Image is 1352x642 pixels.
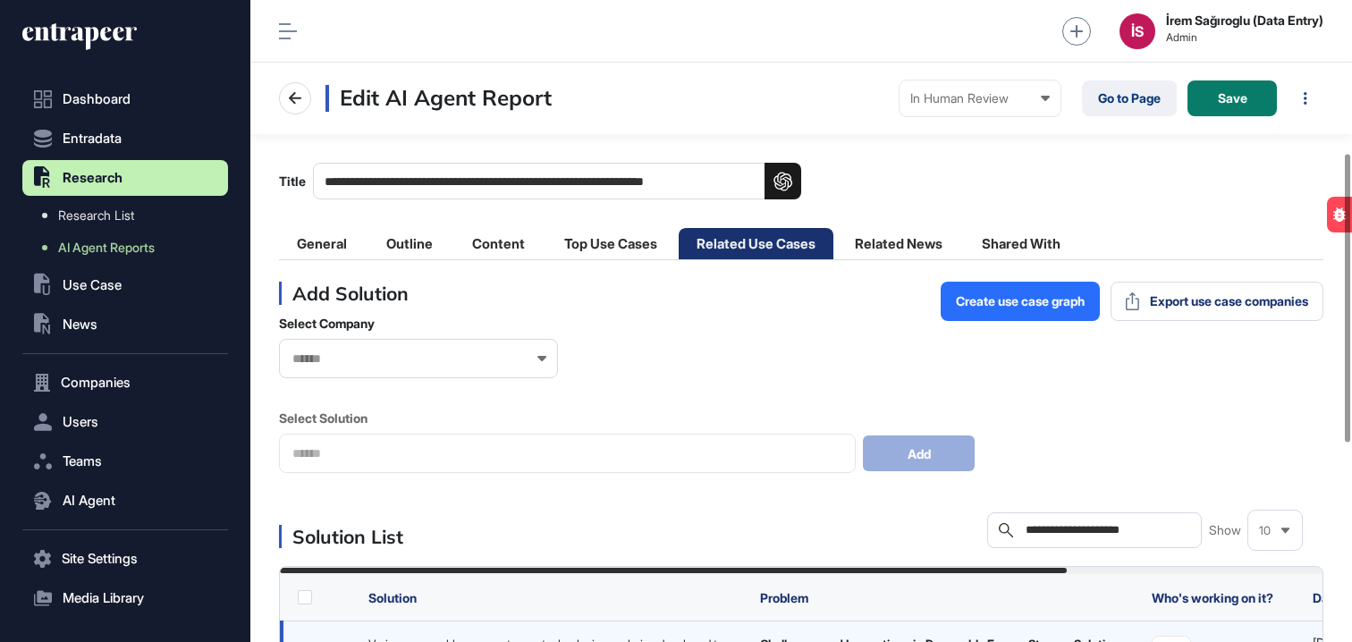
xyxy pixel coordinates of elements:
[956,295,1085,308] span: Create use case graph
[325,85,552,112] h3: Edit AI Agent Report
[454,228,543,259] li: Content
[22,121,228,156] button: Entradata
[22,160,228,196] button: Research
[1166,31,1323,44] span: Admin
[279,282,1323,305] div: Add Solution
[58,208,134,223] span: Research List
[62,552,138,566] span: Site Settings
[63,415,98,429] span: Users
[22,81,228,117] a: Dashboard
[1082,80,1177,116] a: Go to Page
[22,365,228,401] button: Companies
[61,376,131,390] span: Companies
[63,278,122,292] span: Use Case
[63,494,115,508] span: AI Agent
[1152,590,1273,605] span: Who's working on it?
[22,404,228,440] button: Users
[964,228,1078,259] li: Shared With
[313,163,801,199] input: Title
[1209,523,1241,537] span: Show
[279,525,403,548] div: Solution List
[1259,524,1271,537] span: 10
[941,282,1100,321] button: Create use case graph
[31,199,228,232] a: Research List
[1218,92,1247,105] span: Save
[1111,282,1323,321] button: Export use case companies
[31,232,228,264] a: AI Agent Reports
[679,228,833,259] li: Related Use Cases
[279,163,801,199] label: Title
[546,228,675,259] li: Top Use Cases
[63,454,102,469] span: Teams
[22,541,228,577] button: Site Settings
[22,443,228,479] button: Teams
[910,91,1050,106] div: In Human Review
[279,228,365,259] li: General
[58,241,155,255] span: AI Agent Reports
[63,131,122,146] span: Entradata
[22,580,228,616] button: Media Library
[760,590,808,605] span: Problem
[1150,295,1308,308] span: Export use case companies
[22,307,228,342] button: News
[1187,80,1277,116] button: Save
[368,590,417,605] span: Solution
[837,228,960,259] li: Related News
[1120,13,1155,49] button: İS
[1166,13,1323,28] strong: İrem Sağıroglu (Data Entry)
[63,591,144,605] span: Media Library
[63,317,97,332] span: News
[63,92,131,106] span: Dashboard
[368,228,451,259] li: Outline
[22,483,228,519] button: AI Agent
[279,317,375,331] label: Select Company
[63,171,123,185] span: Research
[22,267,228,303] button: Use Case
